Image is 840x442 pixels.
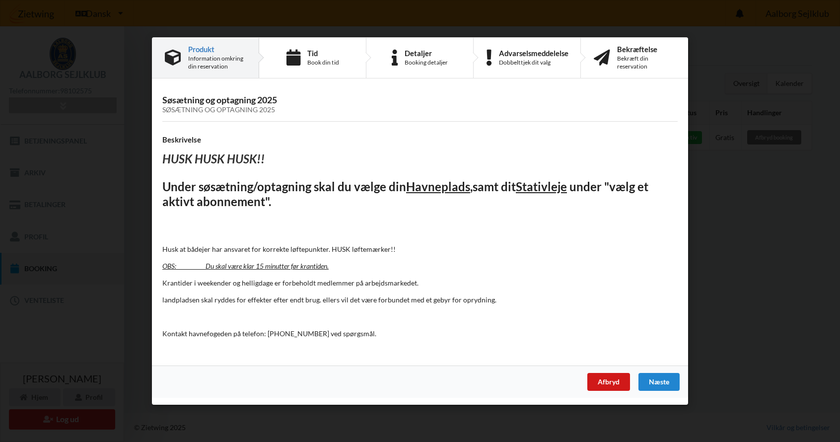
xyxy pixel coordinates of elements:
h3: Søsætning og optagning 2025 [162,94,678,114]
u: OBS: Du skal være klar 15 minutter før krantiden. [162,262,329,270]
u: Stativleje [516,179,567,193]
div: Dobbelttjek dit valg [499,59,568,67]
h2: Under søsætning/optagning skal du vælge din samt dit under "vælg et aktivt abonnement". [162,179,678,210]
div: Næste [638,373,680,391]
u: , [470,179,473,193]
div: Advarselsmeddelelse [499,49,568,57]
div: Bekræftelse [617,45,675,53]
p: Husk at bådejer har ansvaret for korrekte løftepunkter. HUSK løftemærker!! [162,244,678,254]
h4: Beskrivelse [162,135,678,145]
div: Produkt [188,45,246,53]
div: Afbryd [587,373,630,391]
div: Information omkring din reservation [188,55,246,71]
div: Booking detaljer [405,59,448,67]
div: Detaljer [405,49,448,57]
div: Tid [307,49,339,57]
u: Havneplads [406,179,470,193]
p: landpladsen skal ryddes for effekter efter endt brug. ellers vil det være forbundet med et gebyr ... [162,295,678,305]
i: HUSK HUSK HUSK!! [162,151,265,166]
div: Book din tid [307,59,339,67]
div: Søsætning og optagning 2025 [162,106,678,114]
p: Kontakt havnefogeden på telefon: [PHONE_NUMBER] ved spørgsmål. [162,329,678,339]
p: Krantider i weekender og helligdage er forbeholdt medlemmer på arbejdsmarkedet. [162,278,678,288]
div: Bekræft din reservation [617,55,675,71]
